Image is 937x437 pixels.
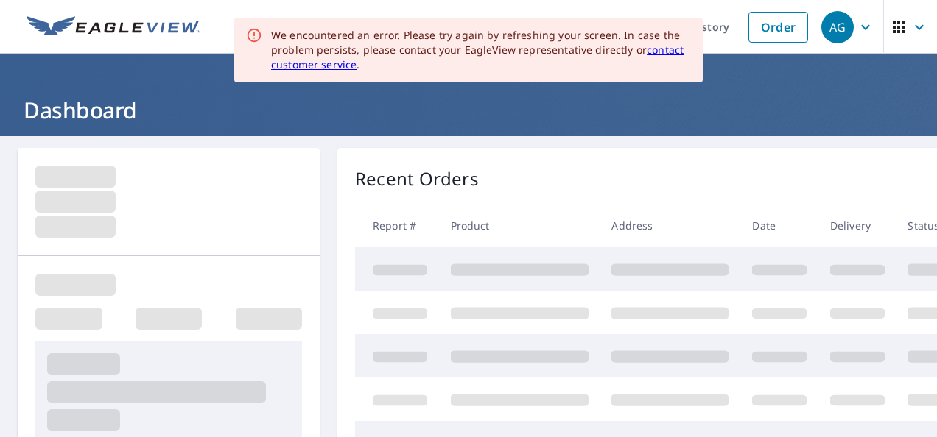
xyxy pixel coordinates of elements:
th: Address [600,204,740,247]
a: Order [748,12,808,43]
img: EV Logo [27,16,200,38]
p: Recent Orders [355,166,479,192]
th: Report # [355,204,439,247]
div: We encountered an error. Please try again by refreshing your screen. In case the problem persists... [271,28,691,72]
a: contact customer service [271,43,684,71]
th: Date [740,204,818,247]
div: AG [821,11,854,43]
th: Product [439,204,600,247]
h1: Dashboard [18,95,919,125]
th: Delivery [818,204,896,247]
